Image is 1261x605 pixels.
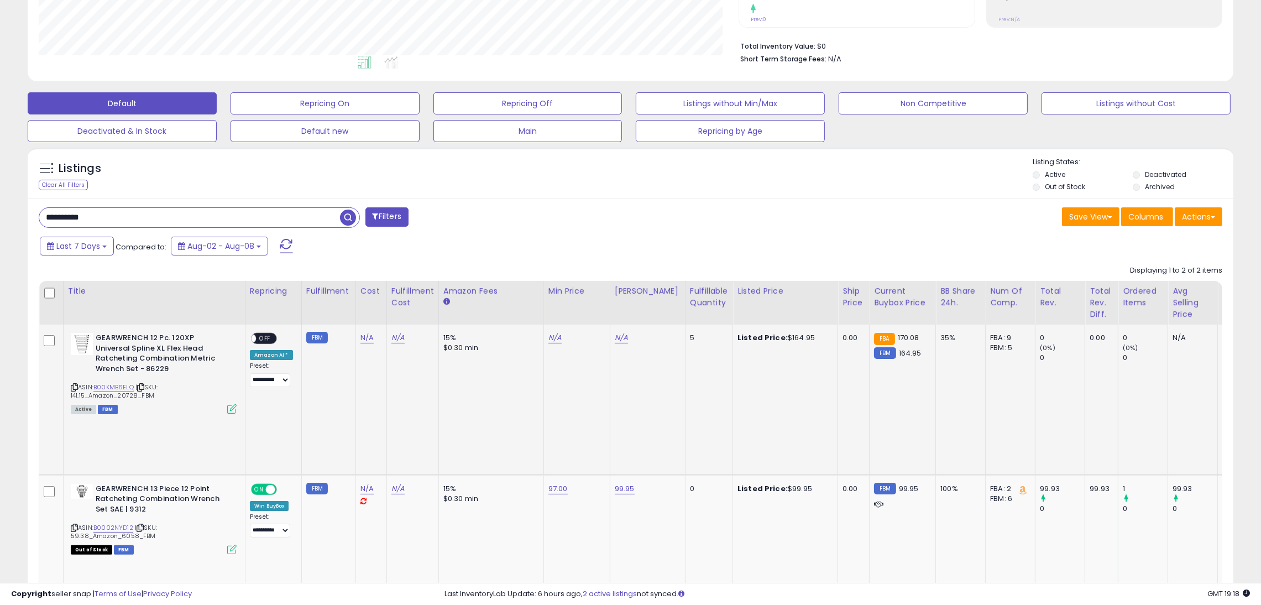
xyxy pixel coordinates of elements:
div: 0 [1173,504,1217,514]
div: N/A [1173,333,1209,343]
div: Ship Price [843,285,865,309]
span: Compared to: [116,242,166,252]
div: 0 [1040,353,1085,363]
small: (0%) [1040,343,1055,352]
small: FBM [306,483,328,494]
a: N/A [391,332,405,343]
a: 97.00 [548,483,568,494]
div: Preset: [250,362,293,387]
label: Active [1045,170,1065,179]
small: FBA [874,333,894,345]
div: $99.95 [737,484,829,494]
div: FBA: 9 [990,333,1027,343]
div: FBM: 6 [990,494,1027,504]
div: FBM: 5 [990,343,1027,353]
a: N/A [360,332,374,343]
b: Listed Price: [737,483,788,494]
div: Preset: [250,513,293,538]
span: Last 7 Days [56,241,100,252]
span: FBM [98,405,118,414]
div: [PERSON_NAME] [615,285,681,297]
div: 15% [443,333,535,343]
small: Prev: 0 [751,16,766,23]
div: 1 [1123,484,1168,494]
span: All listings that are currently out of stock and unavailable for purchase on Amazon [71,545,112,555]
a: 2 active listings [583,588,637,599]
div: 35% [940,333,977,343]
div: 5 [690,333,724,343]
button: Repricing by Age [636,120,825,142]
div: 0 [690,484,724,494]
button: Filters [365,207,409,227]
div: 0 [1040,333,1085,343]
b: GEARWRENCH 12 Pc. 120XP Universal Spline XL Flex Head Ratcheting Combination Metric Wrench Set - ... [96,333,230,377]
div: 100% [940,484,977,494]
h5: Listings [59,161,101,176]
button: Repricing Off [433,92,622,114]
button: Actions [1175,207,1222,226]
b: GEARWRENCH 13 Piece 12 Point Ratcheting Combination Wrench Set SAE | 9312 [96,484,230,518]
strong: Copyright [11,588,51,599]
div: seller snap | | [11,589,192,599]
div: Total Rev. [1040,285,1080,309]
button: Listings without Cost [1042,92,1231,114]
div: Min Price [548,285,605,297]
b: Total Inventory Value: [740,41,815,51]
div: Last InventoryLab Update: 6 hours ago, not synced. [444,589,1250,599]
div: Fulfillment Cost [391,285,434,309]
small: FBM [874,483,896,494]
div: Fulfillment [306,285,351,297]
a: 99.95 [615,483,635,494]
div: Amazon Fees [443,285,539,297]
span: 170.08 [898,332,919,343]
div: 99.93 [1040,484,1085,494]
label: Deactivated [1145,170,1186,179]
div: 99.93 [1173,484,1217,494]
div: Amazon AI * [250,350,293,360]
div: Displaying 1 to 2 of 2 items [1130,265,1222,276]
span: 99.95 [899,483,919,494]
div: Cost [360,285,382,297]
div: $0.30 min [443,343,535,353]
div: 0 [1123,504,1168,514]
span: | SKU: 141.15_Amazon_20728_FBM [71,383,158,399]
a: N/A [391,483,405,494]
div: Avg Selling Price [1173,285,1213,320]
span: FBM [114,545,134,555]
div: 0.00 [843,333,861,343]
div: Total Rev. Diff. [1090,285,1113,320]
a: N/A [548,332,562,343]
div: 0 [1040,504,1085,514]
div: FBA: 2 [990,484,1027,494]
div: Clear All Filters [39,180,88,190]
label: Out of Stock [1045,182,1085,191]
div: 99.93 [1090,484,1110,494]
button: Listings without Min/Max [636,92,825,114]
a: Terms of Use [95,588,142,599]
a: N/A [360,483,374,494]
span: OFF [256,334,274,343]
div: Fulfillable Quantity [690,285,728,309]
span: Columns [1128,211,1163,222]
small: Amazon Fees. [443,297,450,307]
div: ASIN: [71,484,237,554]
div: 0.00 [1090,333,1110,343]
button: Default new [231,120,420,142]
span: 2025-08-16 19:18 GMT [1207,588,1250,599]
a: Privacy Policy [143,588,192,599]
b: Listed Price: [737,332,788,343]
div: BB Share 24h. [940,285,981,309]
div: 15% [443,484,535,494]
small: FBM [874,347,896,359]
button: Non Competitive [839,92,1028,114]
span: 164.95 [899,348,922,358]
span: All listings currently available for purchase on Amazon [71,405,96,414]
div: $164.95 [737,333,829,343]
button: Last 7 Days [40,237,114,255]
button: Columns [1121,207,1173,226]
label: Archived [1145,182,1175,191]
div: Win BuyBox [250,501,289,511]
div: 0 [1123,353,1168,363]
button: Default [28,92,217,114]
button: Main [433,120,622,142]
